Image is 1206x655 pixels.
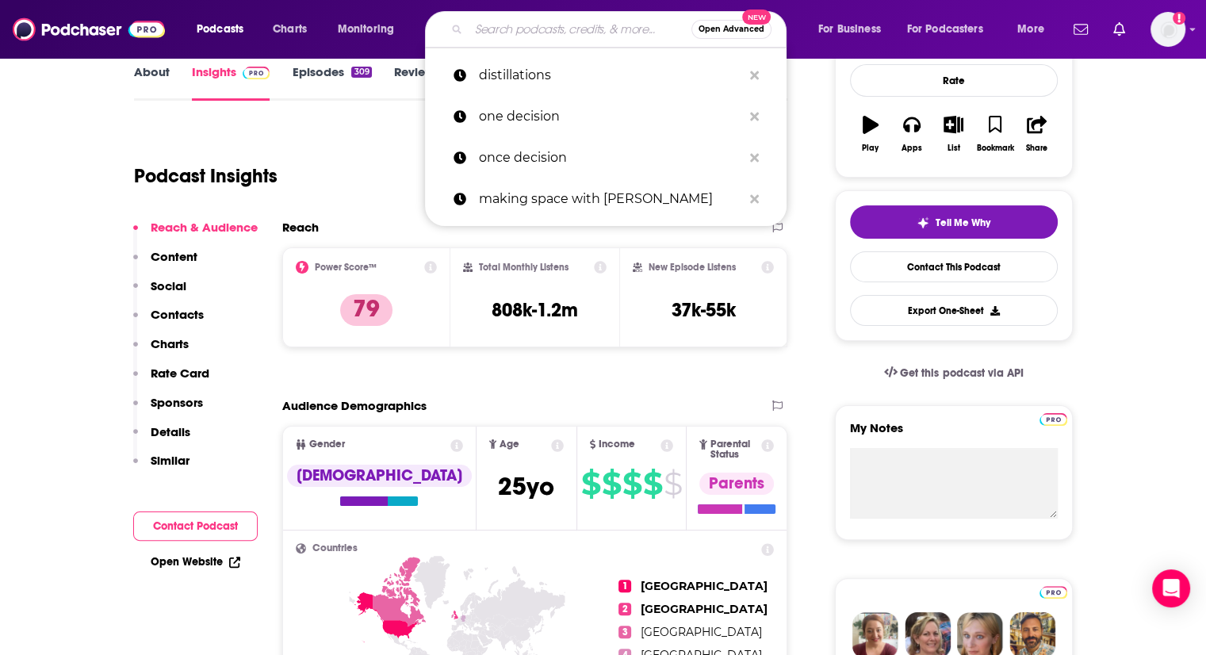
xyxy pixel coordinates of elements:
span: $ [643,471,662,496]
img: Podchaser Pro [1039,413,1067,426]
a: Reviews [394,64,440,101]
span: Podcasts [197,18,243,40]
div: [DEMOGRAPHIC_DATA] [287,465,472,487]
button: Contact Podcast [133,511,258,541]
span: Parental Status [710,439,759,460]
button: Export One-Sheet [850,295,1058,326]
p: Reach & Audience [151,220,258,235]
button: Charts [133,336,189,366]
a: one decision [425,96,787,137]
a: Show notifications dropdown [1107,16,1131,43]
label: My Notes [850,420,1058,448]
span: New [742,10,771,25]
a: once decision [425,137,787,178]
button: Open AdvancedNew [691,20,771,39]
span: 1 [618,580,631,592]
span: 25 yo [498,471,554,502]
a: InsightsPodchaser Pro [192,64,270,101]
span: Open Advanced [699,25,764,33]
a: About [134,64,170,101]
p: Rate Card [151,366,209,381]
p: Charts [151,336,189,351]
svg: Add a profile image [1173,12,1185,25]
button: Sponsors [133,395,203,424]
button: Show profile menu [1150,12,1185,47]
span: Charts [273,18,307,40]
h3: 808k-1.2m [492,298,578,322]
img: Podchaser Pro [1039,586,1067,599]
button: open menu [1006,17,1064,42]
span: Income [599,439,635,450]
div: List [948,144,960,153]
button: List [932,105,974,163]
a: Pro website [1039,584,1067,599]
div: Bookmark [976,144,1013,153]
span: [GEOGRAPHIC_DATA] [641,579,768,593]
div: Apps [902,144,922,153]
button: Share [1016,105,1057,163]
span: $ [602,471,621,496]
p: Details [151,424,190,439]
button: open menu [897,17,1006,42]
h2: Total Monthly Listens [479,262,569,273]
h1: Podcast Insights [134,164,278,188]
span: 2 [618,603,631,615]
button: open menu [186,17,264,42]
p: Similar [151,453,190,468]
h2: Power Score™ [315,262,377,273]
img: tell me why sparkle [917,216,929,229]
div: 309 [351,67,371,78]
span: Monitoring [338,18,394,40]
div: Play [862,144,879,153]
button: Contacts [133,307,204,336]
button: Reach & Audience [133,220,258,249]
p: one decision [479,96,742,137]
button: open menu [327,17,415,42]
button: open menu [807,17,901,42]
span: [GEOGRAPHIC_DATA] [641,625,762,639]
p: Sponsors [151,395,203,410]
button: Details [133,424,190,454]
p: Social [151,278,186,293]
input: Search podcasts, credits, & more... [469,17,691,42]
span: Gender [309,439,345,450]
button: tell me why sparkleTell Me Why [850,205,1058,239]
a: Charts [262,17,316,42]
button: Social [133,278,186,308]
button: Play [850,105,891,163]
p: 79 [340,294,392,326]
button: Apps [891,105,932,163]
a: distillations [425,55,787,96]
button: Bookmark [974,105,1016,163]
button: Similar [133,453,190,482]
span: Logged in as kkneafsey [1150,12,1185,47]
h2: Audience Demographics [282,398,427,413]
img: Podchaser Pro [243,67,270,79]
span: For Business [818,18,881,40]
span: Age [500,439,519,450]
a: Show notifications dropdown [1067,16,1094,43]
a: Contact This Podcast [850,251,1058,282]
span: Tell Me Why [936,216,990,229]
p: making space with hoda kotb [479,178,742,220]
button: Content [133,249,197,278]
div: Parents [699,473,774,495]
a: Pro website [1039,411,1067,426]
div: Open Intercom Messenger [1152,569,1190,607]
h2: New Episode Listens [649,262,736,273]
div: Share [1026,144,1047,153]
img: User Profile [1150,12,1185,47]
span: $ [664,471,682,496]
h2: Reach [282,220,319,235]
p: Contacts [151,307,204,322]
button: Rate Card [133,366,209,395]
a: Get this podcast via API [871,354,1036,393]
p: distillations [479,55,742,96]
img: Podchaser - Follow, Share and Rate Podcasts [13,14,165,44]
span: $ [581,471,600,496]
div: Rate [850,64,1058,97]
div: Search podcasts, credits, & more... [440,11,802,48]
h3: 37k-55k [672,298,736,322]
p: Content [151,249,197,264]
